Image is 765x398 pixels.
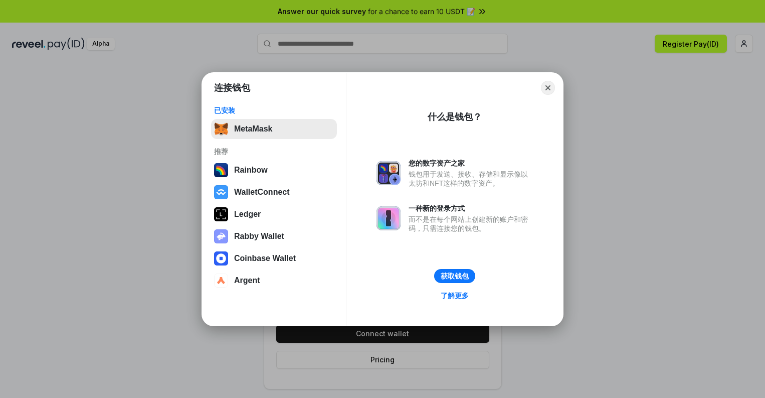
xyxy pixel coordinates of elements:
button: Close [541,81,555,95]
img: svg+xml,%3Csvg%20width%3D%22120%22%20height%3D%22120%22%20viewBox%3D%220%200%20120%20120%22%20fil... [214,163,228,177]
div: 已安装 [214,106,334,115]
button: Coinbase Wallet [211,248,337,269]
button: Ledger [211,204,337,224]
img: svg+xml,%3Csvg%20width%3D%2228%22%20height%3D%2228%22%20viewBox%3D%220%200%2028%2028%22%20fill%3D... [214,185,228,199]
div: MetaMask [234,124,272,134]
button: MetaMask [211,119,337,139]
div: Coinbase Wallet [234,254,296,263]
img: svg+xml,%3Csvg%20width%3D%2228%22%20height%3D%2228%22%20viewBox%3D%220%200%2028%2028%22%20fill%3D... [214,251,228,266]
div: Argent [234,276,260,285]
img: svg+xml,%3Csvg%20xmlns%3D%22http%3A%2F%2Fwww.w3.org%2F2000%2Fsvg%22%20fill%3D%22none%22%20viewBox... [214,229,228,243]
div: 您的数字资产之家 [409,159,533,168]
img: svg+xml,%3Csvg%20xmlns%3D%22http%3A%2F%2Fwww.w3.org%2F2000%2Fsvg%22%20fill%3D%22none%22%20viewBox... [376,161,401,185]
div: 了解更多 [441,291,469,300]
h1: 连接钱包 [214,82,250,94]
div: 一种新的登录方式 [409,204,533,213]
div: 钱包用于发送、接收、存储和显示像以太坊和NFT这样的数字资产。 [409,170,533,188]
img: svg+xml,%3Csvg%20xmlns%3D%22http%3A%2F%2Fwww.w3.org%2F2000%2Fsvg%22%20width%3D%2228%22%20height%3... [214,207,228,221]
div: 推荐 [214,147,334,156]
div: 获取钱包 [441,272,469,281]
button: Rabby Wallet [211,226,337,246]
div: Rabby Wallet [234,232,284,241]
div: 而不是在每个网站上创建新的账户和密码，只需连接您的钱包。 [409,215,533,233]
div: Rainbow [234,166,268,175]
img: svg+xml,%3Csvg%20width%3D%2228%22%20height%3D%2228%22%20viewBox%3D%220%200%2028%2028%22%20fill%3D... [214,274,228,288]
button: Argent [211,271,337,291]
button: 获取钱包 [434,269,475,283]
img: svg+xml,%3Csvg%20xmlns%3D%22http%3A%2F%2Fwww.w3.org%2F2000%2Fsvg%22%20fill%3D%22none%22%20viewBox... [376,206,401,230]
div: WalletConnect [234,188,290,197]
button: Rainbow [211,160,337,180]
button: WalletConnect [211,182,337,202]
div: 什么是钱包？ [428,111,482,123]
div: Ledger [234,210,261,219]
img: svg+xml,%3Csvg%20fill%3D%22none%22%20height%3D%2233%22%20viewBox%3D%220%200%2035%2033%22%20width%... [214,122,228,136]
a: 了解更多 [435,289,475,302]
